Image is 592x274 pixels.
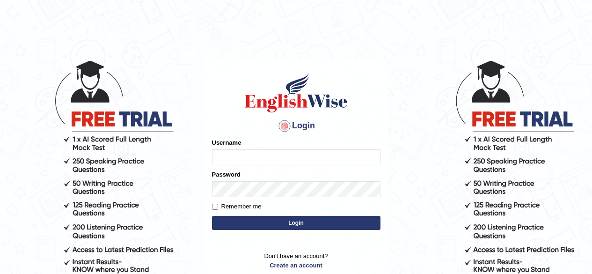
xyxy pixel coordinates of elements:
[243,72,350,114] img: Logo of English Wise sign in for intelligent practice with AI
[212,170,241,179] label: Password
[212,204,218,210] input: Remember me
[212,261,380,270] a: Create an account
[212,118,380,133] h4: Login
[212,202,262,211] label: Remember me
[212,216,380,230] button: Login
[212,138,241,147] label: Username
